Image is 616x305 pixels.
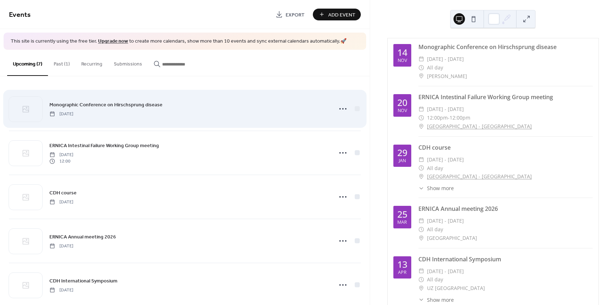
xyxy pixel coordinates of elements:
span: [DATE] [49,111,73,117]
button: ​Show more [418,296,454,304]
span: This site is currently using the free tier. to create more calendars, show more than 10 events an... [11,38,346,45]
span: All day [427,63,443,72]
div: Nov [398,108,407,113]
a: [GEOGRAPHIC_DATA] - [GEOGRAPHIC_DATA] [427,172,532,181]
div: ​ [418,184,424,192]
div: ​ [418,155,424,164]
div: ​ [418,172,424,181]
div: ​ [418,72,424,81]
button: Past (1) [48,50,76,75]
span: 12:00 [49,158,73,165]
span: [GEOGRAPHIC_DATA] [427,234,477,242]
a: CDH International Symposium [49,277,117,285]
div: ​ [418,234,424,242]
button: Recurring [76,50,108,75]
span: UZ [GEOGRAPHIC_DATA] [427,284,485,292]
div: ​ [418,55,424,63]
div: ​ [418,225,424,234]
a: Monographic Conference on Hirschsprung disease [49,101,163,109]
span: Show more [427,296,454,304]
div: Apr [398,270,407,275]
div: 20 [397,98,407,107]
div: ​ [418,217,424,225]
span: [DATE] [49,287,73,293]
span: [PERSON_NAME] [427,72,467,81]
span: Export [286,11,305,19]
span: Events [9,8,31,22]
span: All day [427,164,443,173]
a: Export [270,9,310,20]
div: ​ [418,113,424,122]
span: All day [427,225,443,234]
div: ERNICA Intestinal Failure Working Group meeting [418,93,593,101]
div: Monographic Conference on Hirschsprung disease [418,43,593,51]
div: ERNICA Annual meeting 2026 [418,204,593,213]
span: [DATE] - [DATE] [427,155,464,164]
div: CDH International Symposium [418,255,593,263]
a: Upgrade now [98,37,128,46]
span: [DATE] - [DATE] [427,55,464,63]
div: ​ [418,296,424,304]
div: ​ [418,164,424,173]
div: ​ [418,284,424,292]
span: - [448,113,450,122]
div: Jan [399,159,406,163]
div: ​ [418,105,424,113]
span: ERNICA Intestinal Failure Working Group meeting [49,142,159,149]
div: Nov [398,58,407,63]
span: All day [427,275,443,284]
button: Submissions [108,50,148,75]
a: ERNICA Intestinal Failure Working Group meeting [49,141,159,150]
div: 25 [397,210,407,219]
span: [DATE] - [DATE] [427,267,464,276]
span: 12:00pm [450,113,470,122]
div: Mar [397,220,407,225]
div: CDH course [418,143,593,152]
div: 13 [397,260,407,269]
span: 12:00pm [427,113,448,122]
span: [DATE] - [DATE] [427,217,464,225]
div: 14 [397,48,407,57]
a: ERNICA Annual meeting 2026 [49,233,116,241]
a: CDH course [49,189,77,197]
button: Upcoming (7) [7,50,48,76]
a: [GEOGRAPHIC_DATA] - [GEOGRAPHIC_DATA] [427,122,532,131]
span: [DATE] [49,199,73,205]
span: [DATE] [49,243,73,249]
div: ​ [418,122,424,131]
div: ​ [418,275,424,284]
button: Add Event [313,9,361,20]
div: ​ [418,63,424,72]
span: [DATE] [49,151,73,158]
div: 29 [397,148,407,157]
div: ​ [418,267,424,276]
span: Add Event [328,11,355,19]
button: ​Show more [418,184,454,192]
span: [DATE] - [DATE] [427,105,464,113]
span: Show more [427,184,454,192]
